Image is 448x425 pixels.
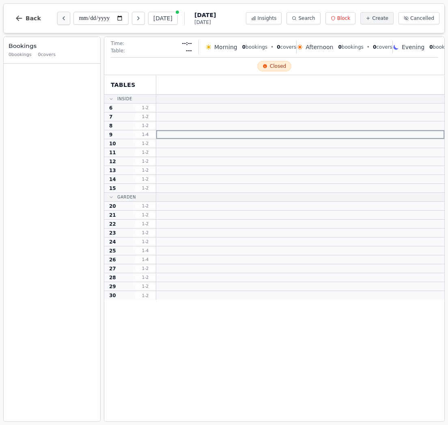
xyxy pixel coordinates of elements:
[109,132,112,138] span: 9
[117,194,136,200] span: Garden
[136,212,155,218] span: 1 - 2
[136,257,155,263] span: 1 - 4
[271,44,274,50] span: •
[136,203,155,209] span: 1 - 2
[136,114,155,120] span: 1 - 2
[109,185,116,192] span: 15
[136,149,155,155] span: 1 - 2
[242,44,267,50] span: bookings
[277,44,296,50] span: covers
[186,47,192,54] span: ---
[109,203,116,209] span: 20
[246,12,282,24] button: Insights
[429,44,433,50] span: 0
[373,44,392,50] span: covers
[109,158,116,165] span: 12
[325,12,355,24] button: Block
[111,40,124,47] span: Time:
[109,167,116,174] span: 13
[136,140,155,147] span: 1 - 2
[109,221,116,227] span: 22
[194,19,216,26] span: [DATE]
[38,52,56,58] span: 0 covers
[136,123,155,129] span: 1 - 2
[338,44,363,50] span: bookings
[109,230,116,236] span: 23
[136,230,155,236] span: 1 - 2
[373,44,376,50] span: 0
[242,44,246,50] span: 0
[136,105,155,111] span: 1 - 2
[136,248,155,254] span: 1 - 4
[109,114,112,120] span: 7
[277,44,280,50] span: 0
[182,40,192,47] span: --:--
[214,43,237,51] span: Morning
[109,149,116,156] span: 11
[109,239,116,245] span: 24
[136,158,155,164] span: 1 - 2
[398,12,439,24] button: Cancelled
[111,47,125,54] span: Table:
[136,221,155,227] span: 1 - 2
[109,265,116,272] span: 27
[148,12,178,25] button: [DATE]
[402,43,424,51] span: Evening
[136,239,155,245] span: 1 - 2
[367,44,370,50] span: •
[194,11,216,19] span: [DATE]
[136,185,155,191] span: 1 - 2
[136,274,155,280] span: 1 - 2
[337,15,350,22] span: Block
[9,52,32,58] span: 0 bookings
[136,132,155,138] span: 1 - 4
[338,44,341,50] span: 0
[26,15,41,21] span: Back
[136,167,155,173] span: 1 - 2
[136,283,155,289] span: 1 - 2
[9,42,95,50] h3: Bookings
[258,15,277,22] span: Insights
[109,176,116,183] span: 14
[109,140,116,147] span: 10
[136,265,155,272] span: 1 - 2
[360,12,394,24] button: Create
[286,12,320,24] button: Search
[306,43,333,51] span: Afternoon
[298,15,315,22] span: Search
[111,81,136,89] span: Tables
[270,63,286,69] span: Closed
[109,257,116,263] span: 26
[372,15,388,22] span: Create
[109,274,116,281] span: 28
[136,176,155,182] span: 1 - 2
[109,248,116,254] span: 25
[57,12,70,25] button: Previous day
[109,105,112,111] span: 6
[109,292,116,299] span: 30
[109,123,112,129] span: 8
[117,96,132,102] span: Inside
[132,12,145,25] button: Next day
[9,9,47,28] button: Back
[410,15,434,22] span: Cancelled
[109,283,116,290] span: 29
[136,293,155,299] span: 1 - 2
[109,212,116,218] span: 21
